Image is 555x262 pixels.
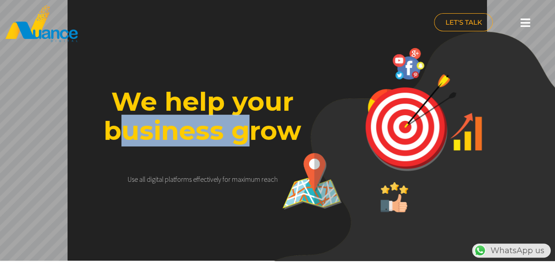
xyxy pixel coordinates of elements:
[170,175,174,183] div: a
[271,175,274,183] div: c
[200,175,204,183] div: e
[152,175,155,183] div: g
[183,175,189,183] div: m
[473,243,487,258] img: WhatsApp
[224,175,228,183] div: o
[162,175,163,183] div: l
[445,19,482,26] span: LET'S TALK
[128,175,132,183] div: U
[196,175,198,183] div: f
[181,175,183,183] div: r
[159,175,162,183] div: a
[267,175,271,183] div: a
[223,175,224,183] div: f
[434,13,493,31] a: LET'S TALK
[217,175,218,183] div: l
[218,175,221,183] div: y
[132,175,134,183] div: s
[241,175,244,183] div: x
[4,4,79,43] img: nuance-qatar_logo
[264,175,267,183] div: e
[165,175,169,183] div: p
[139,175,143,183] div: a
[251,175,254,183] div: u
[213,175,217,183] div: e
[232,175,238,183] div: m
[189,175,192,183] div: s
[87,87,317,145] rs-layer: We help your business grow
[261,175,264,183] div: r
[245,175,251,183] div: m
[151,175,152,183] div: i
[175,175,177,183] div: f
[472,243,551,258] div: WhatsApp us
[238,175,241,183] div: a
[207,175,209,183] div: t
[157,175,159,183] div: t
[210,175,213,183] div: v
[254,175,260,183] div: m
[155,175,157,183] div: i
[204,175,207,183] div: c
[144,175,145,183] div: l
[274,175,278,183] div: h
[472,246,551,255] a: WhatsAppWhatsApp us
[134,175,138,183] div: e
[174,175,175,183] div: t
[193,175,196,183] div: e
[209,175,210,183] div: i
[143,175,144,183] div: l
[147,175,151,183] div: d
[177,175,181,183] div: o
[228,175,230,183] div: r
[4,4,273,43] a: nuance-qatar_logo
[169,175,170,183] div: l
[198,175,200,183] div: f
[244,175,245,183] div: i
